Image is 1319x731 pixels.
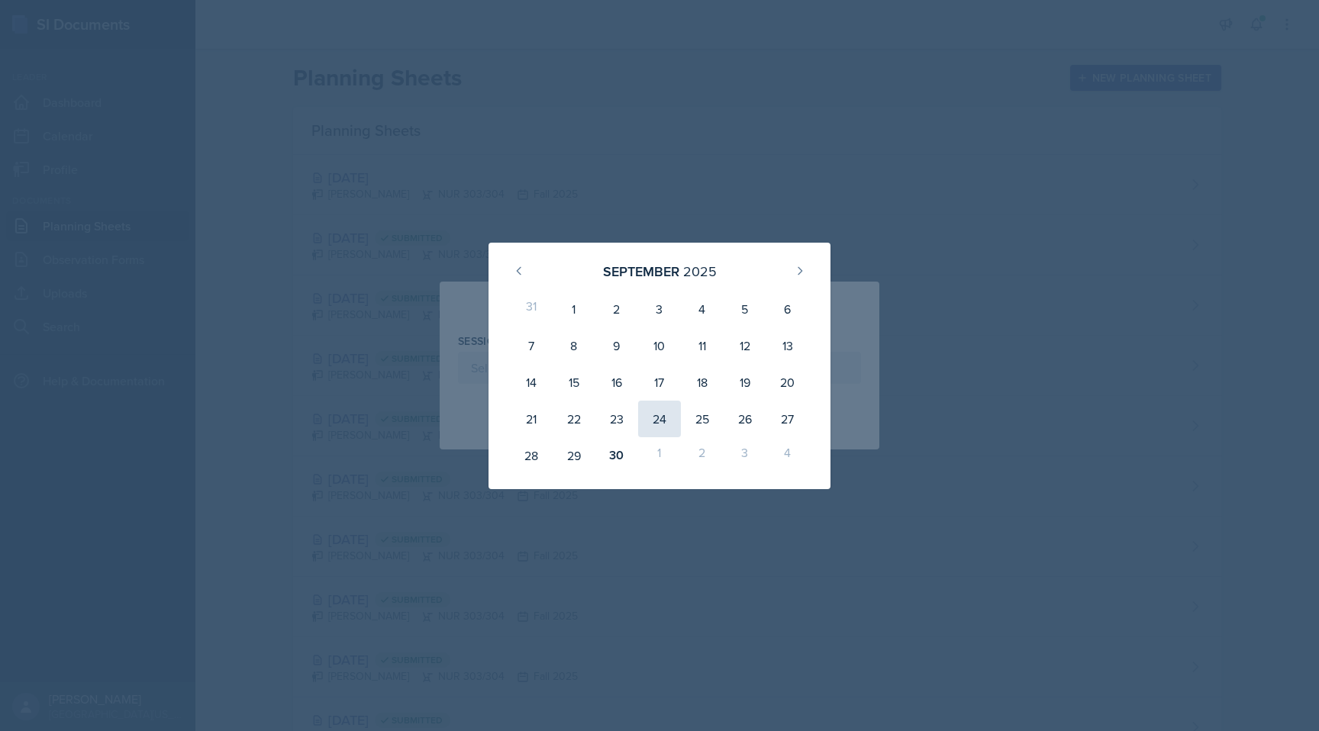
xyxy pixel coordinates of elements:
[603,261,679,282] div: September
[724,437,766,474] div: 3
[595,327,638,364] div: 9
[681,437,724,474] div: 2
[638,437,681,474] div: 1
[510,401,553,437] div: 21
[553,401,595,437] div: 22
[510,291,553,327] div: 31
[638,327,681,364] div: 10
[724,327,766,364] div: 12
[638,364,681,401] div: 17
[510,327,553,364] div: 7
[638,401,681,437] div: 24
[595,401,638,437] div: 23
[553,327,595,364] div: 8
[638,291,681,327] div: 3
[595,291,638,327] div: 2
[683,261,717,282] div: 2025
[553,291,595,327] div: 1
[595,364,638,401] div: 16
[681,401,724,437] div: 25
[510,364,553,401] div: 14
[724,291,766,327] div: 5
[766,401,809,437] div: 27
[766,364,809,401] div: 20
[595,437,638,474] div: 30
[681,327,724,364] div: 11
[724,401,766,437] div: 26
[766,291,809,327] div: 6
[553,437,595,474] div: 29
[766,327,809,364] div: 13
[681,364,724,401] div: 18
[553,364,595,401] div: 15
[510,437,553,474] div: 28
[681,291,724,327] div: 4
[724,364,766,401] div: 19
[766,437,809,474] div: 4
